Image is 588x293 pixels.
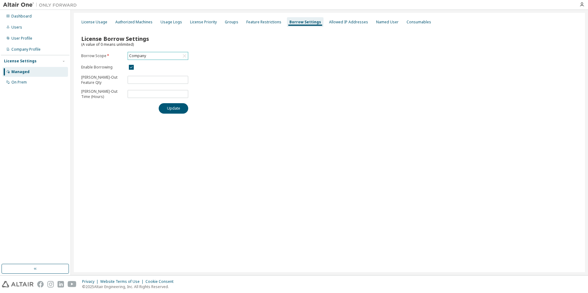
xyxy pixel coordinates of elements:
[407,20,431,25] div: Consumables
[82,279,100,284] div: Privacy
[100,279,145,284] div: Website Terms of Use
[58,281,64,287] img: linkedin.svg
[128,52,188,60] div: Company
[3,2,80,8] img: Altair One
[11,25,22,30] div: Users
[159,103,188,114] button: Update
[11,69,30,74] div: Managed
[68,281,77,287] img: youtube.svg
[2,281,34,287] img: altair_logo.svg
[115,20,153,25] div: Authorized Machines
[81,42,134,47] span: (A value of 0 means unlimited)
[190,20,217,25] div: License Priority
[11,47,41,52] div: Company Profile
[81,35,149,42] span: License Borrow Settings
[81,75,124,85] p: [PERSON_NAME]-Out Feature Qty
[4,59,37,64] div: License Settings
[128,53,147,59] div: Company
[329,20,368,25] div: Allowed IP Addresses
[81,89,124,99] p: [PERSON_NAME]-Out Time (Hours)
[47,281,54,287] img: instagram.svg
[289,20,321,25] div: Borrow Settings
[161,20,182,25] div: Usage Logs
[11,36,32,41] div: User Profile
[81,65,124,70] label: Enable Borrowing
[11,14,32,19] div: Dashboard
[37,281,44,287] img: facebook.svg
[225,20,238,25] div: Groups
[81,53,124,58] label: Borrow Scope
[81,20,107,25] div: License Usage
[145,279,177,284] div: Cookie Consent
[82,284,177,289] p: © 2025 Altair Engineering, Inc. All Rights Reserved.
[376,20,399,25] div: Named User
[246,20,281,25] div: Feature Restrictions
[11,80,27,85] div: On Prem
